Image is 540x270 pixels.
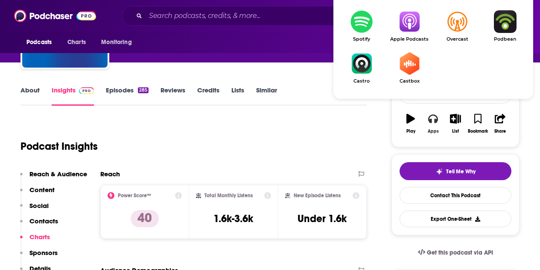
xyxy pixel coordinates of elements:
button: Apps [422,108,444,139]
div: List [452,129,459,134]
span: Spotify [338,36,385,42]
span: Podbean [481,36,529,42]
div: 285 [138,87,149,93]
a: Credits [197,86,219,106]
p: Contacts [29,217,58,225]
span: Monitoring [101,36,131,48]
button: tell me why sparkleTell Me Why [400,162,511,180]
h2: Total Monthly Listens [204,193,253,199]
h3: Under 1.6k [298,212,347,225]
h2: Power Score™ [118,193,151,199]
a: Episodes285 [106,86,149,106]
a: CastroCastro [338,52,385,84]
span: Castbox [385,78,433,84]
div: Share [494,129,506,134]
button: Reach & Audience [20,170,87,186]
img: tell me why sparkle [436,168,443,175]
a: Charts [62,34,91,50]
input: Search podcasts, credits, & more... [146,9,366,23]
button: Bookmark [467,108,489,139]
a: Reviews [161,86,185,106]
p: Sponsors [29,249,58,257]
p: Charts [29,233,50,241]
a: OvercastOvercast [433,10,481,42]
button: List [444,108,467,139]
button: open menu [95,34,143,50]
p: Social [29,202,49,210]
h2: Reach [100,170,120,178]
span: Tell Me Why [446,168,476,175]
div: Search podcasts, credits, & more... [122,6,443,26]
p: Reach & Audience [29,170,87,178]
img: Podchaser - Follow, Share and Rate Podcasts [14,8,96,24]
span: Castro [338,78,385,84]
button: Content [20,186,55,202]
h1: Podcast Insights [20,140,98,153]
a: Lists [231,86,244,106]
h3: 1.6k-3.6k [213,212,253,225]
button: open menu [20,34,63,50]
a: PodbeanPodbean [481,10,529,42]
button: Contacts [20,217,58,233]
button: Share [489,108,511,139]
a: About [20,86,40,106]
h2: New Episode Listens [294,193,341,199]
a: Similar [256,86,277,106]
button: Sponsors [20,249,58,264]
div: Apps [428,129,439,134]
img: Podchaser Pro [79,87,94,94]
div: Play [406,129,415,134]
button: Export One-Sheet [400,211,511,227]
p: 40 [131,210,159,227]
a: Get this podcast via API [411,242,500,263]
span: Podcasts [26,36,52,48]
button: Play [400,108,422,139]
div: Bookmark [468,129,488,134]
p: Content [29,186,55,194]
a: SpotifySpotify [338,10,385,42]
span: Overcast [433,36,481,42]
span: Apple Podcasts [385,36,433,42]
a: Apple PodcastsApple Podcasts [385,10,433,42]
a: CastboxCastbox [385,52,433,84]
button: Charts [20,233,50,249]
span: Charts [67,36,86,48]
a: InsightsPodchaser Pro [52,86,94,106]
span: Get this podcast via API [427,249,493,256]
button: Social [20,202,49,217]
a: Contact This Podcast [400,187,511,204]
